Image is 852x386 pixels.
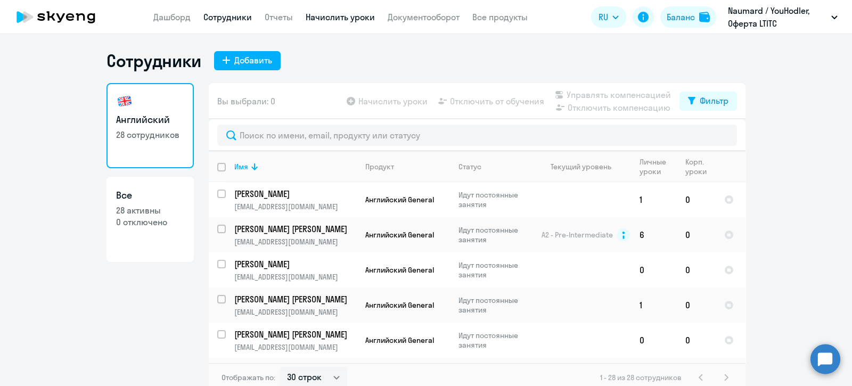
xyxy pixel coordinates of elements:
td: 0 [631,252,677,288]
a: Все продукты [472,12,528,22]
button: Naumard / YouHodler, Оферта LTITC [723,4,843,30]
p: Идут постоянные занятия [458,190,531,209]
div: Статус [458,162,481,171]
td: 6 [631,217,677,252]
td: 0 [677,217,716,252]
span: Английский General [365,300,434,310]
p: [PERSON_NAME] [PERSON_NAME] [234,293,355,305]
p: [EMAIL_ADDRESS][DOMAIN_NAME] [234,342,356,352]
td: 0 [677,323,716,358]
button: Добавить [214,51,281,70]
button: RU [591,6,626,28]
div: Фильтр [700,94,728,107]
a: Дашборд [153,12,191,22]
td: 0 [677,252,716,288]
div: Продукт [365,162,394,171]
h1: Сотрудники [106,50,201,71]
td: 0 [631,323,677,358]
div: Имя [234,162,356,171]
a: Отчеты [265,12,293,22]
div: Корп. уроки [685,157,715,176]
img: balance [699,12,710,22]
p: [EMAIL_ADDRESS][DOMAIN_NAME] [234,307,356,317]
a: Английский28 сотрудников [106,83,194,168]
p: [PERSON_NAME] [234,188,355,200]
div: Баланс [667,11,695,23]
p: Идут постоянные занятия [458,295,531,315]
a: [PERSON_NAME] [PERSON_NAME] [234,223,356,235]
div: Добавить [234,54,272,67]
p: [EMAIL_ADDRESS][DOMAIN_NAME] [234,202,356,211]
span: 1 - 28 из 28 сотрудников [600,373,682,382]
a: [PERSON_NAME] [PERSON_NAME] [234,293,356,305]
button: Балансbalance [660,6,716,28]
span: A2 - Pre-Intermediate [542,230,613,240]
span: RU [599,11,608,23]
a: [PERSON_NAME] [234,188,356,200]
div: Личные уроки [640,157,669,176]
div: Текущий уровень [551,162,611,171]
p: [PERSON_NAME] [PERSON_NAME] [234,223,355,235]
a: [PERSON_NAME] [234,258,356,270]
a: [PERSON_NAME] [PERSON_NAME] [234,328,356,340]
a: Документооборот [388,12,460,22]
p: [EMAIL_ADDRESS][DOMAIN_NAME] [234,272,356,282]
input: Поиск по имени, email, продукту или статусу [217,125,737,146]
p: 0 отключено [116,216,184,228]
p: 28 активны [116,204,184,216]
p: Идут постоянные занятия [458,331,531,350]
div: Корп. уроки [685,157,708,176]
div: Текущий уровень [540,162,630,171]
p: Naumard / YouHodler, Оферта LTITC [728,4,827,30]
td: 1 [631,182,677,217]
span: Английский General [365,230,434,240]
td: 0 [677,288,716,323]
img: english [116,93,133,110]
span: Английский General [365,265,434,275]
span: Отображать по: [222,373,275,382]
p: [EMAIL_ADDRESS][DOMAIN_NAME] [234,237,356,247]
p: [PERSON_NAME] [234,258,355,270]
div: Продукт [365,162,449,171]
a: Начислить уроки [306,12,375,22]
div: Имя [234,162,248,171]
span: Вы выбрали: 0 [217,95,275,108]
p: 28 сотрудников [116,129,184,141]
span: Английский General [365,195,434,204]
span: Английский General [365,335,434,345]
p: Идут постоянные занятия [458,225,531,244]
h3: Все [116,188,184,202]
div: Статус [458,162,531,171]
div: Личные уроки [640,157,676,176]
td: 1 [631,288,677,323]
td: 0 [677,182,716,217]
p: [PERSON_NAME] [PERSON_NAME] [234,328,355,340]
p: Идут постоянные занятия [458,260,531,280]
a: Сотрудники [203,12,252,22]
h3: Английский [116,113,184,127]
a: Все28 активны0 отключено [106,177,194,262]
button: Фильтр [679,92,737,111]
